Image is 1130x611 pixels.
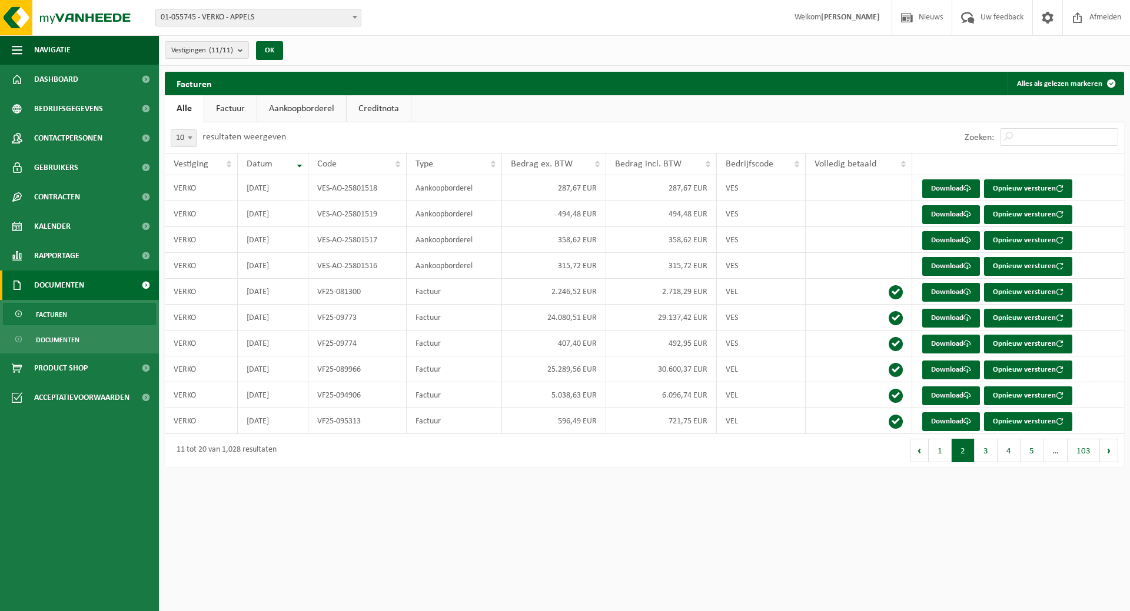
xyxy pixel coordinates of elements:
[502,356,607,382] td: 25.289,56 EUR
[922,283,980,302] a: Download
[209,46,233,54] count: (11/11)
[238,356,308,382] td: [DATE]
[407,356,502,382] td: Factuur
[407,330,502,356] td: Factuur
[34,353,88,383] span: Product Shop
[1021,439,1043,462] button: 5
[34,153,78,182] span: Gebruikers
[615,159,682,169] span: Bedrag incl. BTW
[165,227,238,253] td: VERKO
[34,123,102,153] span: Contactpersonen
[308,227,407,253] td: VES-AO-25801517
[407,253,502,279] td: Aankoopborderel
[165,330,238,356] td: VERKO
[502,382,607,408] td: 5.038,63 EUR
[171,42,233,59] span: Vestigingen
[308,175,407,201] td: VES-AO-25801518
[347,95,411,122] a: Creditnota
[407,201,502,227] td: Aankoopborderel
[317,159,337,169] span: Code
[308,382,407,408] td: VF25-094906
[984,335,1072,353] button: Opnieuw versturen
[165,175,238,201] td: VERKO
[984,360,1072,379] button: Opnieuw versturen
[308,356,407,382] td: VF25-089966
[606,382,717,408] td: 6.096,74 EUR
[922,231,980,250] a: Download
[606,356,717,382] td: 30.600,37 EUR
[922,179,980,198] a: Download
[717,382,806,408] td: VEL
[717,227,806,253] td: VES
[502,279,607,305] td: 2.246,52 EUR
[34,65,78,94] span: Dashboard
[416,159,433,169] span: Type
[165,253,238,279] td: VERKO
[308,279,407,305] td: VF25-081300
[984,257,1072,276] button: Opnieuw versturen
[36,329,79,351] span: Documenten
[156,9,361,26] span: 01-055745 - VERKO - APPELS
[256,41,283,60] button: OK
[1008,72,1123,95] button: Alles als gelezen markeren
[34,35,71,65] span: Navigatie
[308,330,407,356] td: VF25-09774
[717,408,806,434] td: VEL
[171,440,277,461] div: 11 tot 20 van 1,028 resultaten
[502,175,607,201] td: 287,67 EUR
[165,201,238,227] td: VERKO
[910,439,929,462] button: Previous
[3,303,156,325] a: Facturen
[238,382,308,408] td: [DATE]
[726,159,773,169] span: Bedrijfscode
[922,335,980,353] a: Download
[407,408,502,434] td: Factuur
[606,279,717,305] td: 2.718,29 EUR
[238,175,308,201] td: [DATE]
[606,201,717,227] td: 494,48 EUR
[717,279,806,305] td: VEL
[1068,439,1100,462] button: 103
[952,439,975,462] button: 2
[929,439,952,462] button: 1
[502,305,607,330] td: 24.080,51 EUR
[165,41,249,59] button: Vestigingen(11/11)
[717,330,806,356] td: VES
[3,328,156,350] a: Documenten
[238,408,308,434] td: [DATE]
[984,412,1072,431] button: Opnieuw versturen
[717,201,806,227] td: VES
[717,305,806,330] td: VES
[407,305,502,330] td: Factuur
[174,159,208,169] span: Vestiging
[606,175,717,201] td: 287,67 EUR
[502,201,607,227] td: 494,48 EUR
[165,356,238,382] td: VERKO
[717,175,806,201] td: VES
[165,408,238,434] td: VERKO
[165,95,204,122] a: Alle
[238,305,308,330] td: [DATE]
[257,95,346,122] a: Aankoopborderel
[34,241,79,271] span: Rapportage
[502,330,607,356] td: 407,40 EUR
[922,360,980,379] a: Download
[202,132,286,142] label: resultaten weergeven
[238,279,308,305] td: [DATE]
[717,356,806,382] td: VEL
[717,253,806,279] td: VES
[975,439,998,462] button: 3
[238,253,308,279] td: [DATE]
[204,95,257,122] a: Factuur
[606,330,717,356] td: 492,95 EUR
[34,271,84,300] span: Documenten
[984,231,1072,250] button: Opnieuw versturen
[1043,439,1068,462] span: …
[34,212,71,241] span: Kalender
[165,279,238,305] td: VERKO
[247,159,272,169] span: Datum
[984,179,1072,198] button: Opnieuw versturen
[922,412,980,431] a: Download
[165,72,224,95] h2: Facturen
[34,94,103,123] span: Bedrijfsgegevens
